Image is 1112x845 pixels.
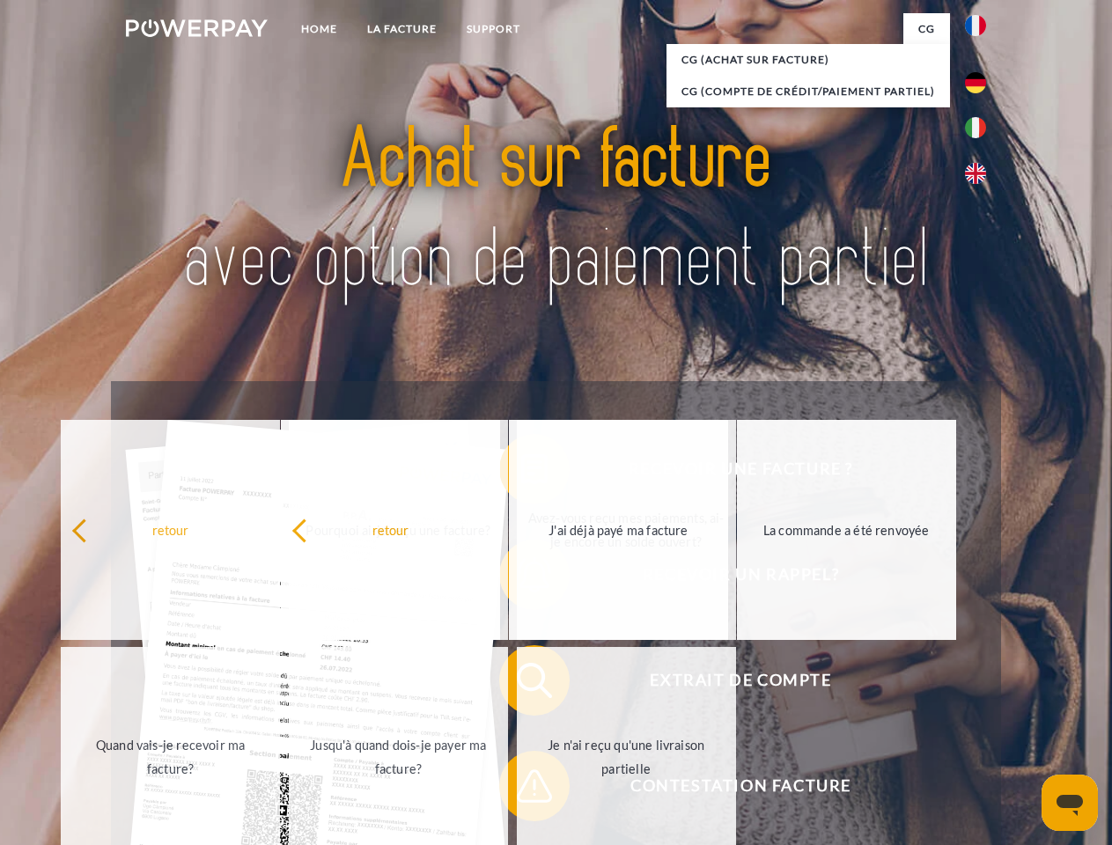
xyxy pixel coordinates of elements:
[519,518,718,541] div: J'ai déjà payé ma facture
[452,13,535,45] a: Support
[1042,775,1098,831] iframe: Bouton de lancement de la fenêtre de messagerie
[352,13,452,45] a: LA FACTURE
[71,733,269,781] div: Quand vais-je recevoir ma facture?
[527,733,725,781] div: Je n'ai reçu qu'une livraison partielle
[666,76,950,107] a: CG (Compte de crédit/paiement partiel)
[299,733,497,781] div: Jusqu'à quand dois-je payer ma facture?
[666,44,950,76] a: CG (achat sur facture)
[965,72,986,93] img: de
[71,518,269,541] div: retour
[126,19,268,37] img: logo-powerpay-white.svg
[168,84,944,337] img: title-powerpay_fr.svg
[903,13,950,45] a: CG
[747,518,946,541] div: La commande a été renvoyée
[291,518,490,541] div: retour
[965,117,986,138] img: it
[965,15,986,36] img: fr
[286,13,352,45] a: Home
[965,163,986,184] img: en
